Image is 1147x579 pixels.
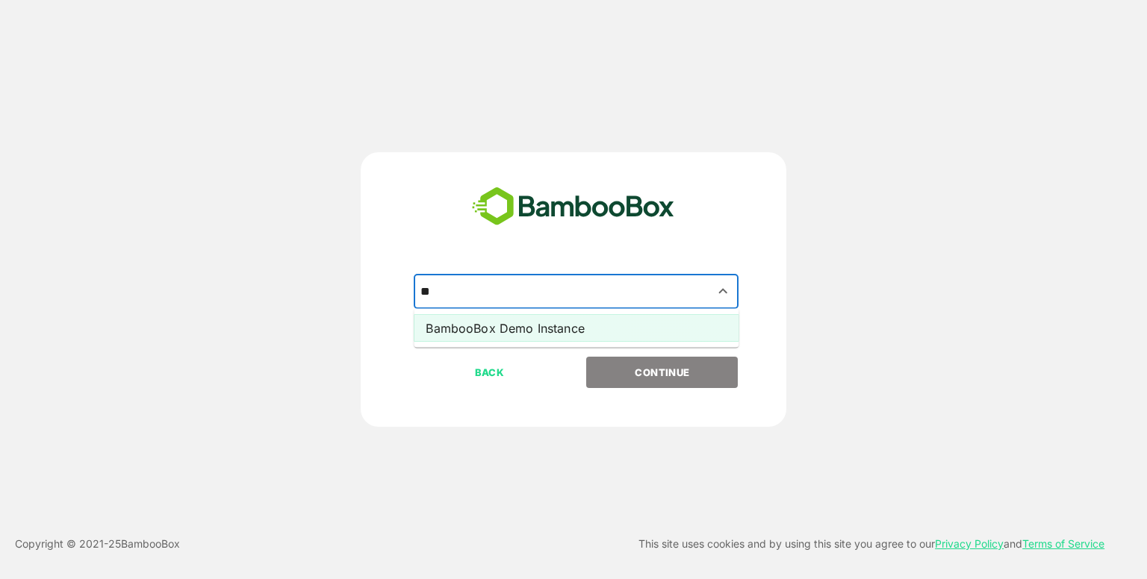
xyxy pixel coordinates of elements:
[638,535,1104,553] p: This site uses cookies and by using this site you agree to our and
[935,537,1004,550] a: Privacy Policy
[713,281,733,301] button: Close
[586,357,738,388] button: CONTINUE
[414,315,739,342] li: BambooBox Demo Instance
[415,364,565,381] p: BACK
[15,535,180,553] p: Copyright © 2021- 25 BambooBox
[588,364,737,381] p: CONTINUE
[464,182,683,231] img: bamboobox
[1022,537,1104,550] a: Terms of Service
[414,357,565,388] button: BACK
